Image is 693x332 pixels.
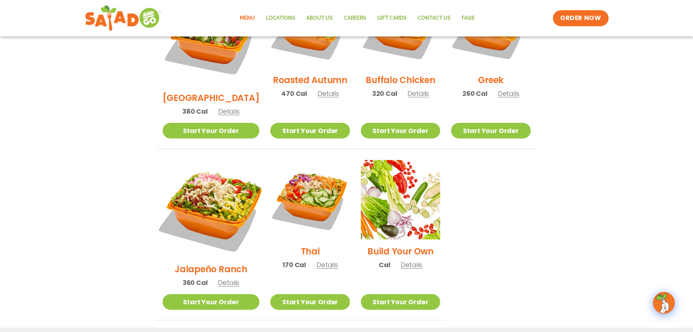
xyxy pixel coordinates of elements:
a: Start Your Order [270,294,350,310]
img: Product photo for Build Your Own [361,160,440,239]
img: Product photo for Thai Salad [270,160,350,239]
a: Start Your Order [163,294,260,310]
span: Details [318,89,339,98]
a: Careers [338,10,372,27]
span: 320 Cal [372,89,397,98]
span: 470 Cal [281,89,307,98]
img: new-SAG-logo-768×292 [85,4,162,33]
a: Start Your Order [361,294,440,310]
a: Start Your Order [270,123,350,138]
img: wpChatIcon [654,293,674,313]
img: Product photo for Jalapeño Ranch Salad [154,152,268,266]
h2: Buffalo Chicken [366,74,435,86]
h2: Build Your Own [367,245,434,258]
span: Details [218,278,239,287]
nav: Menu [234,10,480,27]
span: 170 Cal [282,260,306,270]
a: Locations [260,10,301,27]
h2: Roasted Autumn [273,74,347,86]
span: ORDER NOW [560,14,601,23]
h2: Thai [301,245,320,258]
a: Contact Us [412,10,456,27]
a: GIFT CARDS [372,10,412,27]
span: Details [401,260,422,269]
a: Start Your Order [361,123,440,138]
a: Start Your Order [451,123,530,138]
a: Menu [234,10,260,27]
span: Details [218,107,240,116]
span: Details [407,89,429,98]
h2: Greek [478,74,503,86]
span: Details [498,89,519,98]
span: 260 Cal [462,89,487,98]
span: 360 Cal [183,278,208,288]
a: ORDER NOW [553,10,608,26]
h2: Jalapeño Ranch [175,263,247,276]
a: FAQs [456,10,480,27]
span: Details [316,260,338,269]
span: Cal [379,260,390,270]
h2: [GEOGRAPHIC_DATA] [163,91,260,104]
a: Start Your Order [163,123,260,138]
a: About Us [301,10,338,27]
span: 380 Cal [182,106,208,116]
